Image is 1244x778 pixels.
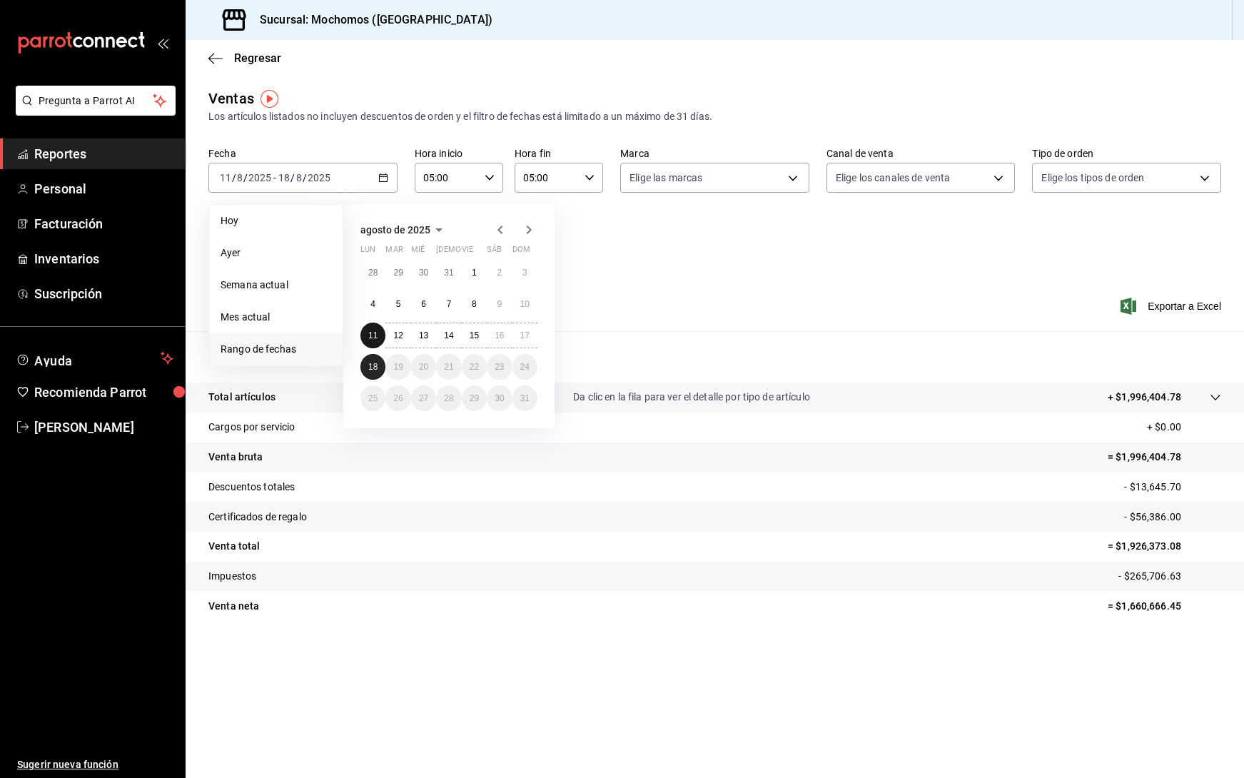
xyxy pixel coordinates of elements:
abbr: jueves [436,245,520,260]
label: Canal de venta [826,148,1016,158]
abbr: 2 de agosto de 2025 [497,268,502,278]
button: 24 de agosto de 2025 [512,354,537,380]
abbr: 18 de agosto de 2025 [368,362,378,372]
abbr: 31 de julio de 2025 [444,268,453,278]
p: + $1,996,404.78 [1108,390,1181,405]
span: Pregunta a Parrot AI [39,94,153,108]
abbr: 23 de agosto de 2025 [495,362,504,372]
button: 26 de agosto de 2025 [385,385,410,411]
abbr: 16 de agosto de 2025 [495,330,504,340]
label: Hora fin [515,148,603,158]
button: 25 de agosto de 2025 [360,385,385,411]
span: / [303,172,307,183]
abbr: 17 de agosto de 2025 [520,330,530,340]
abbr: 12 de agosto de 2025 [393,330,403,340]
label: Hora inicio [415,148,503,158]
span: Elige los canales de venta [836,171,950,185]
button: 14 de agosto de 2025 [436,323,461,348]
span: Rango de fechas [221,342,331,357]
p: Total artículos [208,390,275,405]
p: Venta neta [208,599,259,614]
span: Personal [34,179,173,198]
p: Resumen [208,348,1221,365]
button: 28 de julio de 2025 [360,260,385,286]
abbr: 24 de agosto de 2025 [520,362,530,372]
abbr: 14 de agosto de 2025 [444,330,453,340]
button: 5 de agosto de 2025 [385,291,410,317]
p: - $13,645.70 [1124,480,1221,495]
abbr: 4 de agosto de 2025 [370,299,375,309]
abbr: 20 de agosto de 2025 [419,362,428,372]
span: Ayuda [34,350,155,367]
span: Reportes [34,144,173,163]
span: / [243,172,248,183]
p: = $1,926,373.08 [1108,539,1221,554]
button: 8 de agosto de 2025 [462,291,487,317]
input: ---- [248,172,272,183]
abbr: 19 de agosto de 2025 [393,362,403,372]
span: Suscripción [34,284,173,303]
abbr: miércoles [411,245,425,260]
button: 29 de agosto de 2025 [462,385,487,411]
span: Ayer [221,246,331,261]
abbr: 3 de agosto de 2025 [522,268,527,278]
button: 16 de agosto de 2025 [487,323,512,348]
input: -- [236,172,243,183]
abbr: 30 de julio de 2025 [419,268,428,278]
abbr: 29 de julio de 2025 [393,268,403,278]
abbr: 31 de agosto de 2025 [520,393,530,403]
abbr: 1 de agosto de 2025 [472,268,477,278]
button: Regresar [208,51,281,65]
span: Regresar [234,51,281,65]
button: 11 de agosto de 2025 [360,323,385,348]
p: = $1,996,404.78 [1108,450,1221,465]
button: 18 de agosto de 2025 [360,354,385,380]
button: 20 de agosto de 2025 [411,354,436,380]
button: 17 de agosto de 2025 [512,323,537,348]
button: 15 de agosto de 2025 [462,323,487,348]
button: 2 de agosto de 2025 [487,260,512,286]
button: 23 de agosto de 2025 [487,354,512,380]
span: Recomienda Parrot [34,383,173,402]
abbr: viernes [462,245,473,260]
span: agosto de 2025 [360,224,430,236]
h3: Sucursal: Mochomos ([GEOGRAPHIC_DATA]) [248,11,492,29]
input: ---- [307,172,331,183]
button: 13 de agosto de 2025 [411,323,436,348]
span: Semana actual [221,278,331,293]
label: Fecha [208,148,398,158]
abbr: lunes [360,245,375,260]
img: Tooltip marker [261,90,278,108]
span: [PERSON_NAME] [34,418,173,437]
abbr: 6 de agosto de 2025 [421,299,426,309]
p: = $1,660,666.45 [1108,599,1221,614]
abbr: 22 de agosto de 2025 [470,362,479,372]
p: Venta bruta [208,450,263,465]
button: 30 de julio de 2025 [411,260,436,286]
button: 31 de julio de 2025 [436,260,461,286]
abbr: 28 de agosto de 2025 [444,393,453,403]
abbr: 7 de agosto de 2025 [447,299,452,309]
button: 31 de agosto de 2025 [512,385,537,411]
abbr: 29 de agosto de 2025 [470,393,479,403]
button: 12 de agosto de 2025 [385,323,410,348]
span: Elige los tipos de orden [1041,171,1144,185]
button: 1 de agosto de 2025 [462,260,487,286]
p: Impuestos [208,569,256,584]
p: - $56,386.00 [1124,510,1221,525]
span: / [290,172,295,183]
abbr: 5 de agosto de 2025 [396,299,401,309]
label: Marca [620,148,809,158]
button: open_drawer_menu [157,37,168,49]
p: Venta total [208,539,260,554]
abbr: 25 de agosto de 2025 [368,393,378,403]
input: -- [278,172,290,183]
span: Mes actual [221,310,331,325]
abbr: 27 de agosto de 2025 [419,393,428,403]
span: / [232,172,236,183]
span: Exportar a Excel [1123,298,1221,315]
abbr: 28 de julio de 2025 [368,268,378,278]
button: agosto de 2025 [360,221,447,238]
button: 4 de agosto de 2025 [360,291,385,317]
